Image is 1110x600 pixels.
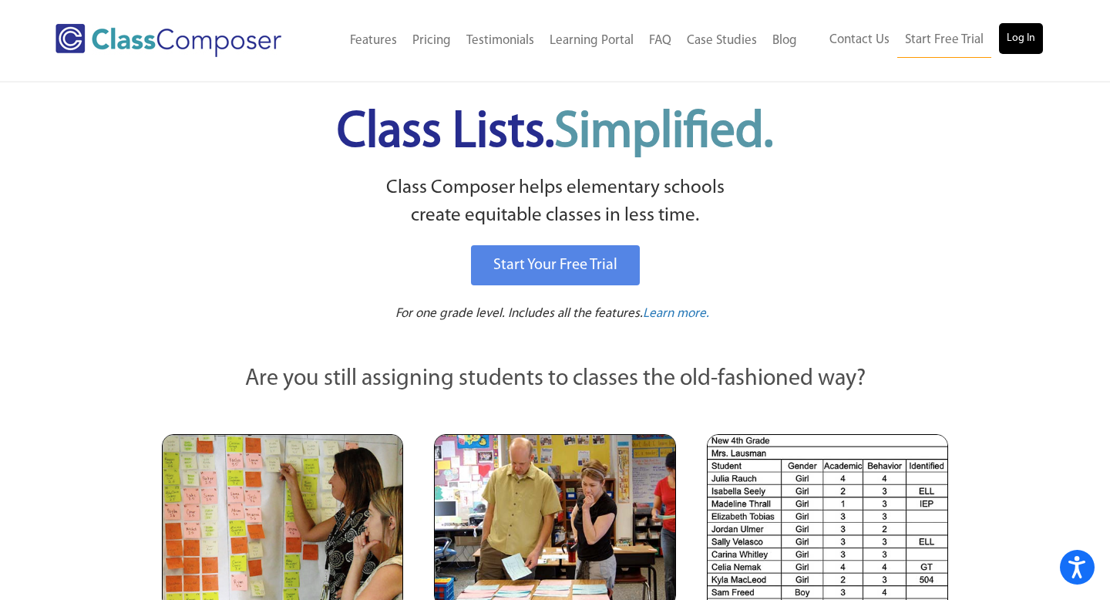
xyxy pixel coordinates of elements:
a: Testimonials [459,24,542,58]
nav: Header Menu [805,23,1043,58]
p: Are you still assigning students to classes the old-fashioned way? [162,362,948,396]
a: Start Your Free Trial [471,245,640,285]
a: FAQ [641,24,679,58]
a: Contact Us [822,23,897,57]
span: For one grade level. Includes all the features. [395,307,643,320]
img: Class Composer [55,24,281,57]
a: Log In [999,23,1043,54]
a: Learning Portal [542,24,641,58]
span: Start Your Free Trial [493,258,617,273]
a: Pricing [405,24,459,58]
a: Case Studies [679,24,765,58]
span: Simplified. [554,108,773,158]
p: Class Composer helps elementary schools create equitable classes in less time. [160,174,950,231]
a: Learn more. [643,305,709,324]
a: Features [342,24,405,58]
span: Class Lists. [337,108,773,158]
span: Learn more. [643,307,709,320]
a: Start Free Trial [897,23,991,58]
nav: Header Menu [317,24,805,58]
a: Blog [765,24,805,58]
